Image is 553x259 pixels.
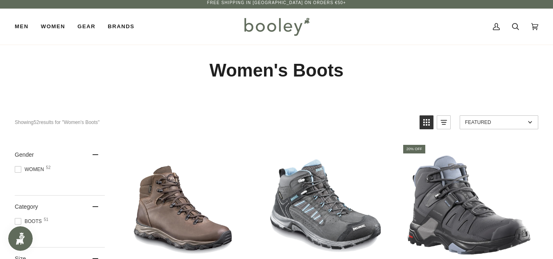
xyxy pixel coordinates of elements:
[420,115,433,129] a: View grid mode
[15,23,29,31] span: Men
[15,166,46,173] span: Women
[241,15,312,38] img: Booley
[77,23,95,31] span: Gear
[15,218,44,225] span: Boots
[71,9,102,45] a: Gear
[108,23,134,31] span: Brands
[46,166,50,170] span: 52
[15,203,38,210] span: Category
[35,9,71,45] a: Women
[437,115,451,129] a: View list mode
[15,151,34,158] span: Gender
[44,218,48,222] span: 51
[34,119,39,125] b: 52
[102,9,140,45] a: Brands
[15,115,413,129] div: Showing results for "Women's Boots"
[15,59,538,82] h1: Women's Boots
[465,119,525,125] span: Featured
[403,145,426,153] div: 20% off
[460,115,538,129] a: Sort options
[8,226,33,251] iframe: Button to open loyalty program pop-up
[41,23,65,31] span: Women
[15,9,35,45] a: Men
